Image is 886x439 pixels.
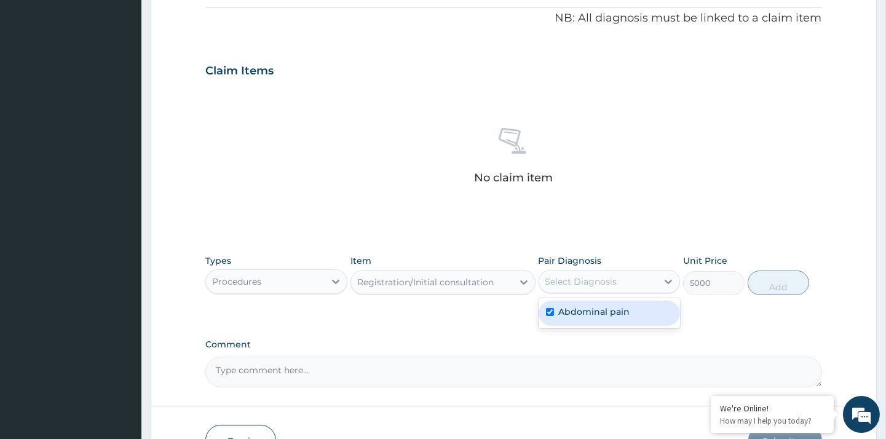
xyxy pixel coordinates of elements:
[350,255,371,267] label: Item
[720,416,825,426] p: How may I help you today?
[202,6,231,36] div: Minimize live chat window
[205,256,231,266] label: Types
[6,301,234,344] textarea: Type your message and hit 'Enter'
[720,403,825,414] div: We're Online!
[559,306,630,318] label: Abdominal pain
[205,339,821,350] label: Comment
[545,275,617,288] div: Select Diagnosis
[71,138,170,262] span: We're online!
[539,255,602,267] label: Pair Diagnosis
[64,69,207,85] div: Chat with us now
[205,10,821,26] p: NB: All diagnosis must be linked to a claim item
[205,65,274,78] h3: Claim Items
[474,172,553,184] p: No claim item
[212,275,261,288] div: Procedures
[23,61,50,92] img: d_794563401_company_1708531726252_794563401
[748,271,809,295] button: Add
[683,255,727,267] label: Unit Price
[357,276,494,288] div: Registration/Initial consultation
